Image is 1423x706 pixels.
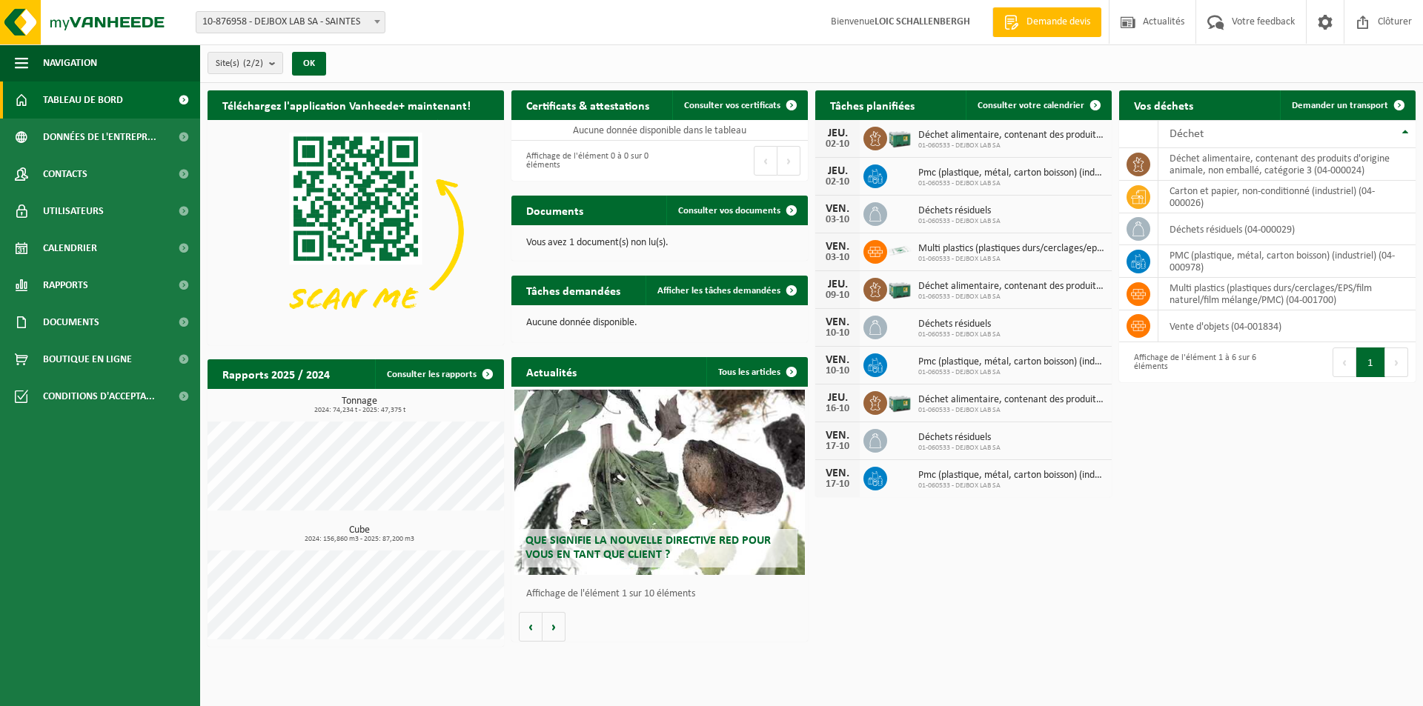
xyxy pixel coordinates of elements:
[43,156,87,193] span: Contacts
[918,243,1104,255] span: Multi plastics (plastiques durs/cerclages/eps/film naturel/film mélange/pmc)
[823,139,852,150] div: 02-10
[1158,213,1416,245] td: déchets résiduels (04-000029)
[918,130,1104,141] span: Déchet alimentaire, contenant des produits d'origine animale, non emballé, catég...
[1023,15,1094,30] span: Demande devis
[215,525,504,543] h3: Cube
[43,341,132,378] span: Boutique en ligne
[208,359,345,388] h2: Rapports 2025 / 2024
[1158,245,1416,278] td: PMC (plastique, métal, carton boisson) (industriel) (04-000978)
[754,146,777,176] button: Previous
[823,279,852,290] div: JEU.
[43,267,88,304] span: Rapports
[1292,101,1388,110] span: Demander un transport
[823,430,852,442] div: VEN.
[823,290,852,301] div: 09-10
[823,354,852,366] div: VEN.
[918,394,1104,406] span: Déchet alimentaire, contenant des produits d'origine animale, non emballé, catég...
[196,11,385,33] span: 10-876958 - DEJBOX LAB SA - SAINTES
[823,467,852,479] div: VEN.
[43,230,97,267] span: Calendrier
[875,16,970,27] strong: LOIC SCHALLENBERGH
[514,390,805,575] a: Que signifie la nouvelle directive RED pour vous en tant que client ?
[823,328,852,339] div: 10-10
[215,407,504,414] span: 2024: 74,234 t - 2025: 47,375 t
[684,101,780,110] span: Consulter vos certificats
[526,238,793,248] p: Vous avez 1 document(s) non lu(s).
[208,120,504,342] img: Download de VHEPlus App
[43,304,99,341] span: Documents
[243,59,263,68] count: (2/2)
[43,44,97,81] span: Navigation
[823,316,852,328] div: VEN.
[823,404,852,414] div: 16-10
[823,127,852,139] div: JEU.
[511,120,808,141] td: Aucune donnée disponible dans le tableau
[208,90,485,119] h2: Téléchargez l'application Vanheede+ maintenant!
[992,7,1101,37] a: Demande devis
[918,281,1104,293] span: Déchet alimentaire, contenant des produits d'origine animale, non emballé, catég...
[823,366,852,376] div: 10-10
[823,215,852,225] div: 03-10
[1158,278,1416,310] td: multi plastics (plastiques durs/cerclages/EPS/film naturel/film mélange/PMC) (04-001700)
[519,612,543,642] button: Vorige
[525,535,771,561] span: Que signifie la nouvelle directive RED pour vous en tant que client ?
[375,359,502,389] a: Consulter les rapports
[215,536,504,543] span: 2024: 156,860 m3 - 2025: 87,200 m3
[823,442,852,452] div: 17-10
[918,470,1104,482] span: Pmc (plastique, métal, carton boisson) (industriel)
[918,356,1104,368] span: Pmc (plastique, métal, carton boisson) (industriel)
[657,286,780,296] span: Afficher les tâches demandées
[887,276,912,301] img: PB-LB-0680-HPE-GN-01
[918,482,1104,490] span: 01-060533 - DEJBOX LAB SA
[918,141,1104,150] span: 01-060533 - DEJBOX LAB SA
[511,90,664,119] h2: Certificats & attestations
[918,179,1104,188] span: 01-060533 - DEJBOX LAB SA
[1158,310,1416,342] td: vente d'objets (04-001834)
[678,206,780,216] span: Consulter vos documents
[918,330,1001,339] span: 01-060533 - DEJBOX LAB SA
[918,167,1104,179] span: Pmc (plastique, métal, carton boisson) (industriel)
[208,52,283,74] button: Site(s)(2/2)
[918,217,1001,226] span: 01-060533 - DEJBOX LAB SA
[511,276,635,304] h2: Tâches demandées
[887,238,912,263] img: LP-SK-00500-LPE-16
[43,378,155,415] span: Conditions d'accepta...
[511,196,598,224] h2: Documents
[777,146,800,176] button: Next
[526,589,800,599] p: Affichage de l'élément 1 sur 10 éléments
[1356,347,1385,377] button: 1
[918,255,1104,264] span: 01-060533 - DEJBOX LAB SA
[823,241,852,253] div: VEN.
[1333,347,1356,377] button: Previous
[706,357,806,387] a: Tous les articles
[918,444,1001,453] span: 01-060533 - DEJBOX LAB SA
[1280,90,1414,120] a: Demander un transport
[1158,148,1416,181] td: déchet alimentaire, contenant des produits d'origine animale, non emballé, catégorie 3 (04-000024)
[815,90,929,119] h2: Tâches planifiées
[823,479,852,490] div: 17-10
[672,90,806,120] a: Consulter vos certificats
[526,318,793,328] p: Aucune donnée disponible.
[1385,347,1408,377] button: Next
[519,144,652,177] div: Affichage de l'élément 0 à 0 sur 0 éléments
[823,203,852,215] div: VEN.
[823,177,852,187] div: 02-10
[666,196,806,225] a: Consulter vos documents
[1170,128,1204,140] span: Déchet
[887,389,912,414] img: PB-LB-0680-HPE-GN-01
[511,357,591,386] h2: Actualités
[918,293,1104,302] span: 01-060533 - DEJBOX LAB SA
[887,124,912,150] img: PB-LB-0680-HPE-GN-01
[196,12,385,33] span: 10-876958 - DEJBOX LAB SA - SAINTES
[966,90,1110,120] a: Consulter votre calendrier
[823,392,852,404] div: JEU.
[43,81,123,119] span: Tableau de bord
[543,612,565,642] button: Volgende
[918,432,1001,444] span: Déchets résiduels
[823,165,852,177] div: JEU.
[215,396,504,414] h3: Tonnage
[918,406,1104,415] span: 01-060533 - DEJBOX LAB SA
[43,119,156,156] span: Données de l'entrepr...
[43,193,104,230] span: Utilisateurs
[918,319,1001,330] span: Déchets résiduels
